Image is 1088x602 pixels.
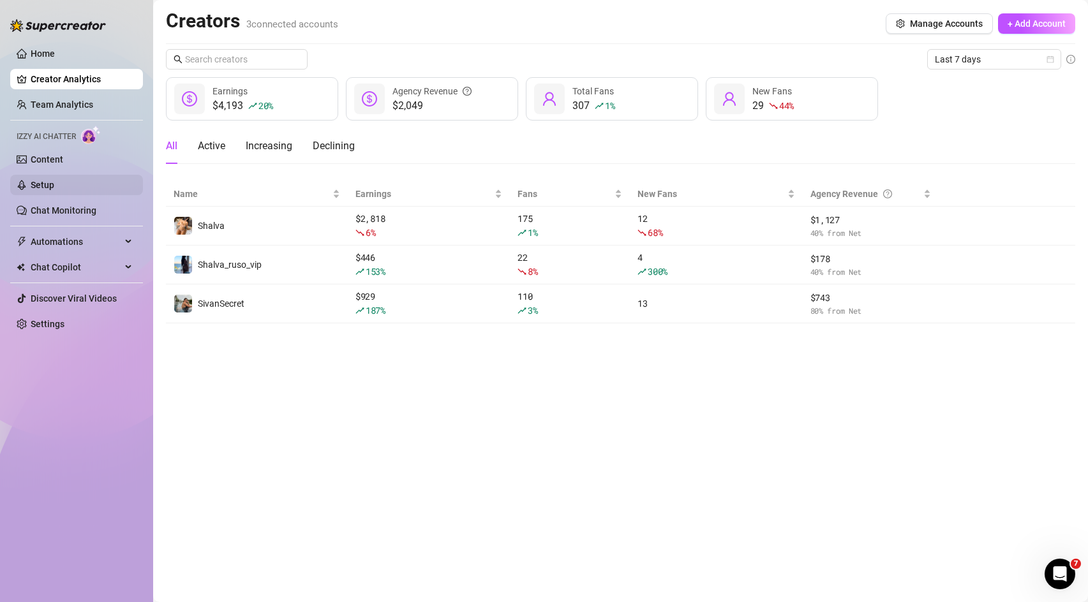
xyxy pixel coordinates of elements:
th: Fans [510,182,630,207]
span: setting [896,19,905,28]
span: 44 % [779,99,794,112]
div: $ 446 [355,251,502,279]
span: Fans [518,187,612,201]
span: Manage Accounts [910,18,983,29]
span: question-circle [883,187,892,201]
button: + Add Account [998,13,1075,34]
span: calendar [1047,55,1054,63]
span: rise [518,228,526,237]
span: 3 connected accounts [246,18,338,30]
th: New Fans [630,182,802,207]
span: SivanSecret [198,298,244,309]
a: Team Analytics [31,99,93,110]
a: Creator Analytics [31,69,133,89]
span: 1 % [528,226,537,239]
span: Last 7 days [935,50,1054,69]
span: $2,049 [392,98,472,114]
div: Agency Revenue [810,187,921,201]
span: rise [248,101,257,110]
span: Earnings [355,187,492,201]
span: $ 1,127 [810,213,932,227]
span: 20 % [258,99,273,112]
div: Active [198,138,225,154]
span: user [722,91,737,106]
span: fall [637,228,646,237]
div: 13 [637,297,794,311]
div: 12 [637,212,794,240]
div: 307 [572,98,615,114]
a: Home [31,48,55,59]
span: 7 [1071,559,1081,569]
div: $ 929 [355,290,502,318]
span: Izzy AI Chatter [17,131,76,143]
iframe: Intercom live chat [1045,559,1075,589]
span: rise [518,306,526,315]
div: 22 [518,251,622,279]
span: $ 178 [810,252,932,266]
span: 1 % [605,99,615,112]
span: rise [637,267,646,276]
span: rise [355,267,364,276]
span: $ 743 [810,291,932,305]
span: Chat Copilot [31,257,121,277]
div: Declining [313,138,355,154]
span: New Fans [752,86,792,96]
span: rise [355,306,364,315]
img: Shalva_ruso_vip [174,256,192,274]
span: question-circle [463,84,472,98]
img: Shalva [174,217,192,235]
span: Earnings [212,86,248,96]
span: 40 % from Net [810,266,932,278]
a: Setup [31,180,54,190]
span: Shalva [198,221,225,231]
a: Content [31,154,63,165]
span: 80 % from Net [810,305,932,317]
span: dollar-circle [182,91,197,106]
span: dollar-circle [362,91,377,106]
div: 110 [518,290,622,318]
input: Search creators [185,52,290,66]
span: fall [355,228,364,237]
span: Total Fans [572,86,614,96]
div: Agency Revenue [392,84,472,98]
span: 40 % from Net [810,227,932,239]
div: 4 [637,251,794,279]
th: Name [166,182,348,207]
div: $4,193 [212,98,273,114]
span: 153 % [366,265,385,277]
div: 175 [518,212,622,240]
span: 187 % [366,304,385,316]
th: Earnings [348,182,510,207]
img: Chat Copilot [17,263,25,272]
span: search [174,55,183,64]
img: AI Chatter [81,126,101,144]
span: Shalva_ruso_vip [198,260,262,270]
span: 68 % [648,226,662,239]
a: Chat Monitoring [31,205,96,216]
button: Manage Accounts [886,13,993,34]
span: 3 % [528,304,537,316]
div: 29 [752,98,794,114]
span: user [542,91,557,106]
a: Settings [31,319,64,329]
h2: Creators [166,9,338,33]
span: Name [174,187,330,201]
div: All [166,138,177,154]
span: 6 % [366,226,375,239]
span: fall [518,267,526,276]
img: logo-BBDzfeDw.svg [10,19,106,32]
span: Automations [31,231,121,252]
a: Discover Viral Videos [31,293,117,304]
span: info-circle [1066,55,1075,64]
div: Increasing [246,138,292,154]
span: 8 % [528,265,537,277]
div: $ 2,818 [355,212,502,240]
span: fall [769,101,778,110]
span: rise [595,101,604,110]
span: + Add Account [1008,18,1066,29]
span: thunderbolt [17,237,27,247]
span: 300 % [648,265,667,277]
img: SivanSecret [174,295,192,312]
span: New Fans [637,187,784,201]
